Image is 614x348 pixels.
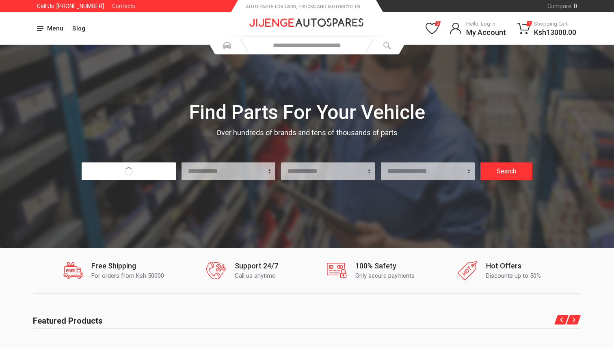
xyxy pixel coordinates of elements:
[82,98,532,127] div: Find Parts For Your Vehicle
[235,261,278,271] div: Support 24/7
[47,25,63,32] span: Menu
[512,17,581,39] a: 1Shopping CartKsh13000.00
[182,162,276,180] select: Brand
[33,22,68,35] button: Menu
[33,316,103,326] h2: Featured Products
[91,271,164,280] div: For orders from Ksh 50000
[574,3,577,9] span: 0
[355,271,415,280] div: Only secure payments
[435,21,440,26] span: 0
[381,162,475,180] select: SubModel
[355,261,415,271] div: 100% Safety
[486,261,541,271] div: Hot Offers
[281,162,375,180] select: Model
[445,17,511,39] a: Hello, Log InMy Account
[68,22,90,35] a: Blog
[547,3,573,9] span: Compare :
[466,19,506,28] span: Hello, Log In
[527,21,532,26] span: 1
[91,261,164,271] div: Free Shipping
[486,271,541,280] div: Discounts up to 50%
[235,271,278,280] div: Call us anytime
[534,19,576,28] span: Shopping Cart
[421,17,443,39] a: 0
[480,162,532,180] button: Search
[112,3,135,9] a: Contacts
[466,27,506,38] span: My Account
[82,127,532,138] div: Over hundreds of brands and tens of thousands of parts
[534,27,576,38] span: Ksh 13000.00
